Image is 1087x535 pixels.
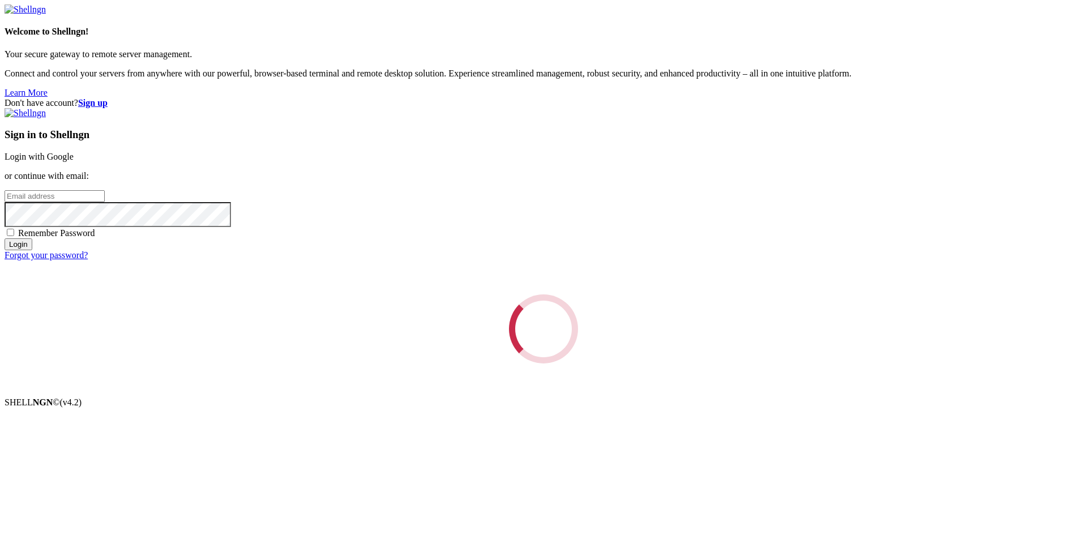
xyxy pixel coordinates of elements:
h3: Sign in to Shellngn [5,129,1082,141]
input: Login [5,238,32,250]
img: Shellngn [5,5,46,15]
p: or continue with email: [5,171,1082,181]
h4: Welcome to Shellngn! [5,27,1082,37]
img: Shellngn [5,108,46,118]
p: Your secure gateway to remote server management. [5,49,1082,59]
a: Sign up [78,98,108,108]
b: NGN [33,397,53,407]
span: 4.2.0 [60,397,82,407]
span: SHELL © [5,397,82,407]
a: Login with Google [5,152,74,161]
span: Remember Password [18,228,95,238]
a: Forgot your password? [5,250,88,260]
div: Loading... [497,283,590,375]
input: Remember Password [7,229,14,236]
input: Email address [5,190,105,202]
a: Learn More [5,88,48,97]
p: Connect and control your servers from anywhere with our powerful, browser-based terminal and remo... [5,69,1082,79]
div: Don't have account? [5,98,1082,108]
